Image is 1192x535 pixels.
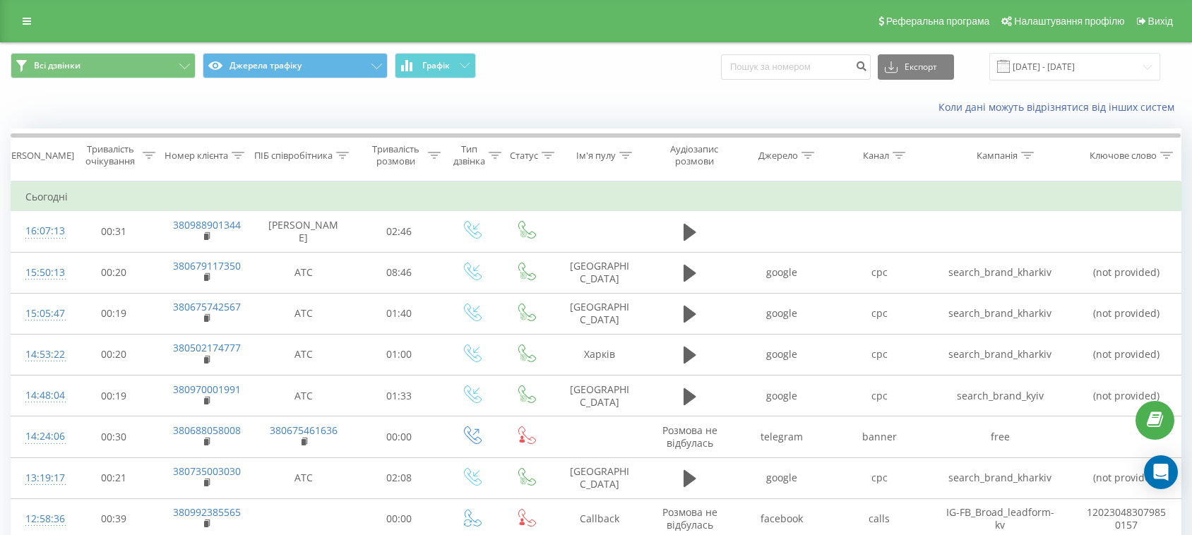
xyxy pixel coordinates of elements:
td: search_brand_kyiv [928,375,1073,416]
td: [GEOGRAPHIC_DATA] [552,252,646,293]
td: 00:00 [354,416,444,457]
td: 00:30 [68,416,159,457]
td: google [733,252,830,293]
td: cpc [830,334,928,375]
div: Тривалість очікування [81,143,139,167]
span: Розмова не відбулась [662,505,717,531]
td: google [733,334,830,375]
td: telegram [733,416,830,457]
td: banner [830,416,928,457]
div: Open Intercom Messenger [1144,455,1178,489]
a: Коли дані можуть відрізнятися вiд інших систем [938,100,1181,114]
span: Реферальна програма [886,16,990,27]
div: 13:19:17 [25,464,54,492]
td: 08:46 [354,252,444,293]
div: Кампанія [977,150,1018,162]
td: search_brand_kharkiv [928,457,1073,498]
td: search_brand_kharkiv [928,252,1073,293]
a: 380970001991 [173,383,241,396]
td: АТС [253,293,354,334]
td: [GEOGRAPHIC_DATA] [552,293,646,334]
button: Всі дзвінки [11,53,196,78]
div: Ім'я пулу [576,150,616,162]
div: Номер клієнта [165,150,228,162]
div: 15:05:47 [25,300,54,327]
td: 01:00 [354,334,444,375]
span: Графік [422,61,450,71]
a: 380675742567 [173,300,241,313]
div: Джерело [758,150,798,162]
td: Харків [552,334,646,375]
td: АТС [253,252,354,293]
td: [GEOGRAPHIC_DATA] [552,457,646,498]
div: 14:53:22 [25,341,54,368]
div: 15:50:13 [25,259,54,287]
div: Тип дзвінка [453,143,485,167]
a: 380688058008 [173,423,241,437]
div: 16:07:13 [25,217,54,245]
td: google [733,293,830,334]
a: 380679117350 [173,259,241,272]
div: Ключове слово [1090,150,1157,162]
a: 380675461636 [270,423,338,437]
td: Сьогодні [11,183,1181,211]
button: Експорт [878,54,954,80]
span: Вихід [1148,16,1173,27]
div: 12:58:36 [25,505,54,533]
td: 00:20 [68,252,159,293]
div: 14:24:06 [25,423,54,450]
td: search_brand_kharkiv [928,334,1073,375]
td: АТС [253,334,354,375]
td: cpc [830,293,928,334]
button: Джерела трафіку [203,53,388,78]
td: (not provided) [1073,457,1181,498]
td: google [733,457,830,498]
div: Тривалість розмови [366,143,424,167]
input: Пошук за номером [721,54,871,80]
td: 02:08 [354,457,444,498]
td: cpc [830,457,928,498]
div: [PERSON_NAME] [3,150,74,162]
a: 380992385565 [173,505,241,519]
td: (not provided) [1073,293,1181,334]
td: 00:19 [68,293,159,334]
div: 14:48:04 [25,382,54,409]
td: АТС [253,457,354,498]
button: Графік [395,53,476,78]
td: free [928,416,1073,457]
td: 01:33 [354,375,444,416]
td: [GEOGRAPHIC_DATA] [552,375,646,416]
a: 380735003030 [173,464,241,478]
a: 380988901344 [173,218,241,232]
td: 01:40 [354,293,444,334]
td: (not provided) [1073,334,1181,375]
div: Аудіозапис розмови [659,143,729,167]
a: 380502174777 [173,341,241,354]
div: Канал [863,150,889,162]
td: [PERSON_NAME] [253,211,354,252]
td: АТС [253,375,354,416]
td: (not provided) [1073,252,1181,293]
td: cpc [830,252,928,293]
div: ПІБ співробітника [254,150,333,162]
td: search_brand_kharkiv [928,293,1073,334]
span: Налаштування профілю [1014,16,1124,27]
td: 00:21 [68,457,159,498]
td: 02:46 [354,211,444,252]
td: google [733,375,830,416]
td: (not provided) [1073,375,1181,416]
td: cpc [830,375,928,416]
td: 00:20 [68,334,159,375]
div: Статус [510,150,538,162]
td: 00:31 [68,211,159,252]
td: 00:19 [68,375,159,416]
span: Всі дзвінки [34,60,81,71]
span: Розмова не відбулась [662,423,717,450]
